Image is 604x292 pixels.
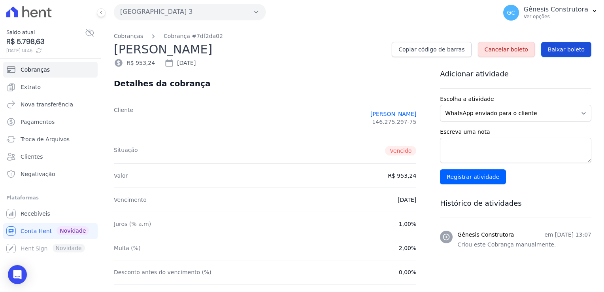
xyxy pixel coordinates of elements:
span: Negativação [21,170,55,178]
span: [DATE] 14:45 [6,47,85,54]
p: em [DATE] 13:07 [544,231,591,239]
div: R$ 953,24 [114,58,155,68]
h3: Histórico de atividades [440,199,591,208]
p: Criou este Cobrança manualmente. [457,241,591,249]
span: Recebíveis [21,210,50,218]
dd: [DATE] [398,196,416,204]
span: R$ 5.798,63 [6,36,85,47]
dt: Desconto antes do vencimento (%) [114,268,211,276]
dt: Juros (% a.m) [114,220,151,228]
span: GC [507,10,515,15]
a: Nova transferência [3,97,98,112]
div: Plataformas [6,193,94,203]
input: Registrar atividade [440,169,506,184]
span: Vencido [385,146,416,155]
span: Troca de Arquivos [21,135,70,143]
dt: Situação [114,146,138,155]
a: Negativação [3,166,98,182]
button: GC Gênesis Construtora Ver opções [497,2,604,24]
dd: R$ 953,24 [388,172,416,180]
a: Clientes [3,149,98,165]
h3: Gênesis Construtora [457,231,514,239]
a: [PERSON_NAME] [370,110,416,118]
span: Cancelar boleto [485,46,528,53]
span: Novidade [57,226,89,235]
a: Cancelar boleto [478,42,535,57]
span: Saldo atual [6,28,85,36]
nav: Breadcrumb [114,32,591,40]
nav: Sidebar [6,62,94,256]
span: Baixar boleto [548,46,585,53]
a: Baixar boleto [541,42,591,57]
p: Ver opções [524,13,588,20]
span: Clientes [21,153,43,161]
h2: [PERSON_NAME] [114,40,385,58]
a: Cobranças [114,32,143,40]
dt: Multa (%) [114,244,141,252]
dt: Vencimento [114,196,147,204]
a: Extrato [3,79,98,95]
a: Cobranças [3,62,98,78]
a: Conta Hent Novidade [3,223,98,239]
span: Copiar código de barras [398,46,464,53]
label: Escolha a atividade [440,95,591,103]
div: [DATE] [164,58,196,68]
dt: Valor [114,172,128,180]
a: Troca de Arquivos [3,131,98,147]
label: Escreva uma nota [440,128,591,136]
a: Recebíveis [3,206,98,222]
dd: 2,00% [399,244,416,252]
a: Cobrança #7df2da02 [164,32,223,40]
span: Conta Hent [21,227,52,235]
div: Detalhes da cobrança [114,79,210,88]
dd: 1,00% [399,220,416,228]
dt: Cliente [114,106,133,130]
button: [GEOGRAPHIC_DATA] 3 [114,4,266,20]
span: 146.275.297-75 [372,118,416,126]
div: Open Intercom Messenger [8,265,27,284]
p: Gênesis Construtora [524,6,588,13]
span: Extrato [21,83,41,91]
span: Nova transferência [21,100,73,108]
dd: 0,00% [399,268,416,276]
h3: Adicionar atividade [440,69,591,79]
span: Cobranças [21,66,50,74]
a: Copiar código de barras [392,42,471,57]
span: Pagamentos [21,118,55,126]
a: Pagamentos [3,114,98,130]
